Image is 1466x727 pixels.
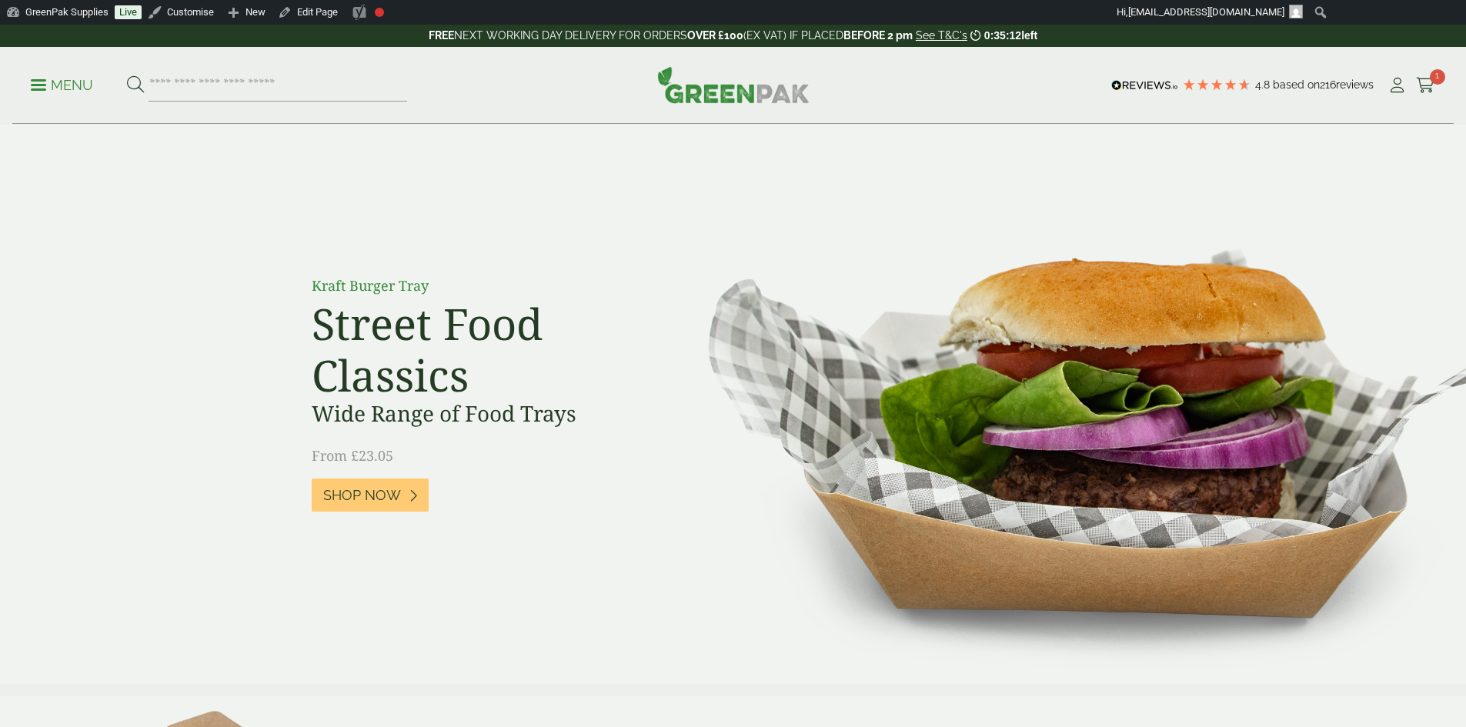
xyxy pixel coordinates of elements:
span: left [1021,29,1037,42]
span: Shop Now [323,487,401,504]
img: GreenPak Supplies [657,66,810,103]
div: Focus keyphrase not set [375,8,384,17]
span: 0:35:12 [984,29,1021,42]
span: 1 [1430,69,1445,85]
h3: Wide Range of Food Trays [312,401,658,427]
h2: Street Food Classics [312,298,658,401]
span: From £23.05 [312,446,393,465]
a: See T&C's [916,29,967,42]
p: Kraft Burger Tray [312,275,658,296]
a: Live [115,5,142,19]
strong: FREE [429,29,454,42]
a: 1 [1416,74,1435,97]
a: Menu [31,76,93,92]
strong: BEFORE 2 pm [843,29,913,42]
span: Based on [1273,78,1320,91]
i: Cart [1416,78,1435,93]
a: Shop Now [312,479,429,512]
i: My Account [1388,78,1407,93]
span: reviews [1336,78,1374,91]
span: 216 [1320,78,1336,91]
div: 4.79 Stars [1182,78,1251,92]
span: 4.8 [1255,78,1273,91]
strong: OVER £100 [687,29,743,42]
p: Menu [31,76,93,95]
span: [EMAIL_ADDRESS][DOMAIN_NAME] [1128,6,1284,18]
img: Street Food Classics [660,125,1466,684]
img: REVIEWS.io [1111,80,1178,91]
